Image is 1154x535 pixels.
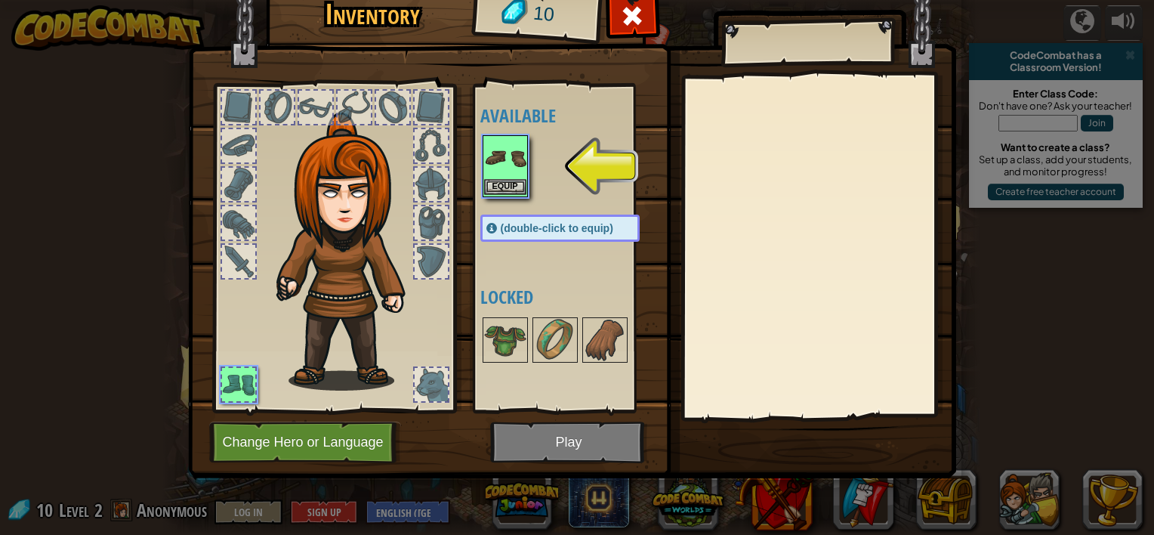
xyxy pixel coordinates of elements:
[480,287,670,307] h4: Locked
[209,422,401,463] button: Change Hero or Language
[270,113,432,391] img: hair_f2.png
[484,319,526,361] img: portrait.png
[584,319,626,361] img: portrait.png
[484,179,526,195] button: Equip
[480,106,670,125] h4: Available
[501,222,613,234] span: (double-click to equip)
[534,319,576,361] img: portrait.png
[484,137,526,179] img: portrait.png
